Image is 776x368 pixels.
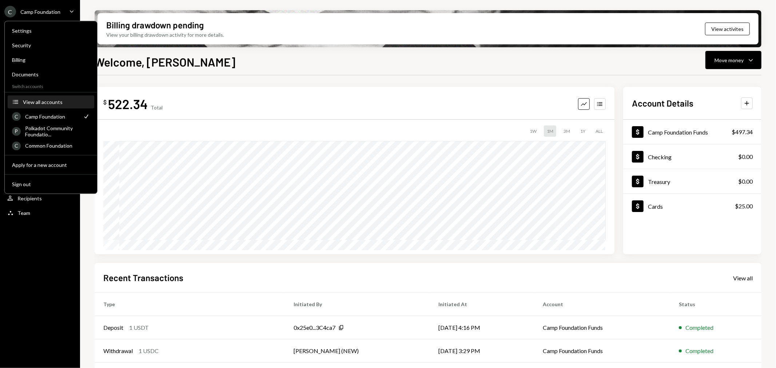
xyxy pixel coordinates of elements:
h1: Welcome, [PERSON_NAME] [95,55,235,69]
div: Polkadot Community Foundatio... [25,125,90,137]
h2: Account Details [632,97,693,109]
a: Team [4,206,76,219]
div: Completed [685,323,713,332]
div: $0.00 [738,177,753,186]
div: Camp Foundation [20,9,60,15]
div: C [12,141,21,150]
td: [PERSON_NAME] (NEW) [285,339,430,363]
div: P [12,127,21,136]
th: Initiated By [285,293,430,316]
div: Total [151,104,163,111]
a: Checking$0.00 [623,144,761,169]
td: Camp Foundation Funds [534,339,670,363]
div: Settings [12,28,90,34]
div: Deposit [103,323,123,332]
div: Billing [12,57,90,63]
div: View all accounts [23,99,90,105]
div: View your billing drawdown activity for more details. [106,31,224,39]
td: Camp Foundation Funds [534,316,670,339]
a: Cards$25.00 [623,194,761,218]
div: Apply for a new account [12,162,90,168]
a: CCommon Foundation [8,139,94,152]
div: C [4,6,16,17]
div: $25.00 [735,202,753,211]
div: Camp Foundation Funds [648,129,708,136]
div: Treasury [648,178,670,185]
div: $ [103,99,107,106]
a: Security [8,39,94,52]
th: Initiated At [430,293,534,316]
div: $0.00 [738,152,753,161]
div: $497.34 [732,128,753,136]
a: Treasury$0.00 [623,169,761,193]
div: 522.34 [108,96,148,112]
div: Security [12,42,90,48]
div: View all [733,275,753,282]
th: Account [534,293,670,316]
div: Team [17,210,30,216]
a: Billing [8,53,94,66]
td: [DATE] 3:29 PM [430,339,534,363]
a: Documents [8,68,94,81]
th: Status [670,293,761,316]
div: 1 USDT [129,323,149,332]
div: C [12,112,21,121]
div: 1 USDC [139,347,159,355]
div: Camp Foundation [25,113,78,120]
th: Type [95,293,285,316]
button: View activites [705,23,750,35]
div: 1M [544,125,556,137]
div: ALL [593,125,606,137]
a: View all [733,274,753,282]
div: 3M [561,125,573,137]
a: Recipients [4,192,76,205]
div: Billing drawdown pending [106,19,204,31]
button: View all accounts [8,96,94,109]
div: 1W [527,125,540,137]
div: Withdrawal [103,347,133,355]
div: Sign out [12,181,90,187]
div: Completed [685,347,713,355]
div: 0x25e0...3C4ca7 [294,323,335,332]
div: 1Y [577,125,588,137]
div: Cards [648,203,663,210]
div: Switch accounts [5,82,97,89]
a: PPolkadot Community Foundatio... [8,124,94,137]
div: Documents [12,71,90,77]
td: [DATE] 4:16 PM [430,316,534,339]
div: Recipients [17,195,42,201]
div: Checking [648,153,672,160]
button: Apply for a new account [8,159,94,172]
button: Move money [705,51,761,69]
div: Move money [715,56,744,64]
a: Camp Foundation Funds$497.34 [623,120,761,144]
div: Common Foundation [25,143,90,149]
button: Sign out [8,178,94,191]
a: Settings [8,24,94,37]
h2: Recent Transactions [103,272,183,284]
